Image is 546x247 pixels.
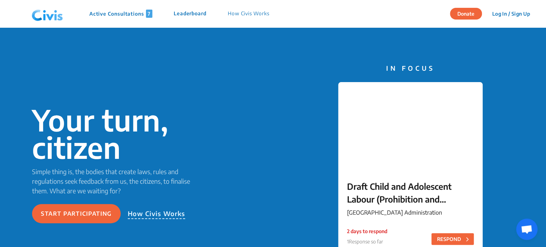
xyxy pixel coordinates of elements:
[338,63,483,73] p: IN FOCUS
[32,167,201,195] p: Simple thing is, the bodies that create laws, rules and regulations seek feedback from us, the ci...
[29,3,66,25] img: navlogo.png
[487,8,535,19] button: Log In / Sign Up
[347,180,474,205] p: Draft Child and Adolescent Labour (Prohibition and Regulation) Chandigarh Rules, 2025
[32,204,121,223] button: Start participating
[128,209,185,219] p: How Civis Works
[347,238,387,245] p: 1
[349,238,383,245] span: Response so far
[450,8,482,20] button: Donate
[347,227,387,235] p: 2 days to respond
[146,10,152,18] span: 7
[228,10,269,18] p: How Civis Works
[431,233,474,245] button: RESPOND
[174,10,206,18] p: Leaderboard
[516,219,537,240] div: Open chat
[32,106,201,161] p: Your turn, citizen
[450,10,487,17] a: Donate
[89,10,152,18] p: Active Consultations
[347,208,474,217] p: [GEOGRAPHIC_DATA] Administration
